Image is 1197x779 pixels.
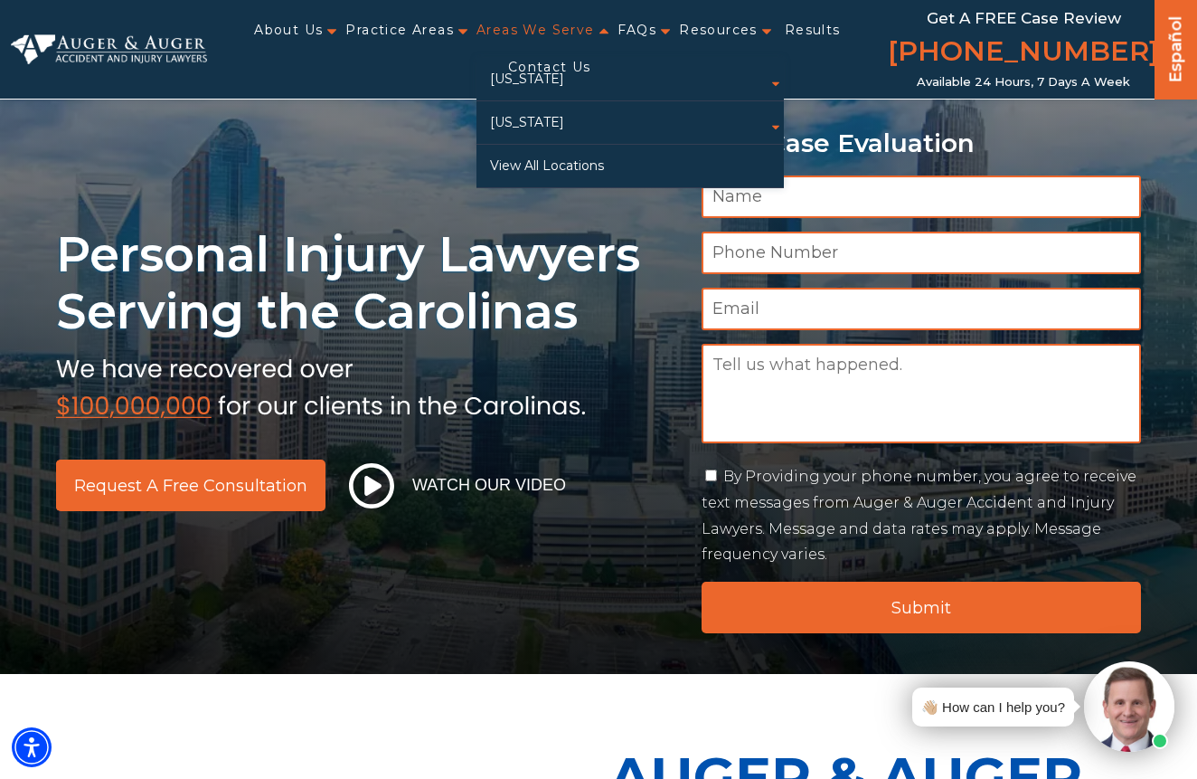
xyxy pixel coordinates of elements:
img: Auger & Auger Accident and Injury Lawyers Logo [11,34,207,64]
div: 👋🏼 How can I help you? [921,695,1065,719]
a: FAQs [617,12,657,49]
a: About Us [254,12,323,49]
span: Request a Free Consultation [74,478,307,494]
span: Get a FREE Case Review [927,9,1121,27]
button: Watch Our Video [344,462,571,509]
input: Submit [702,582,1141,633]
a: Resources [679,12,758,49]
a: Contact Us [508,49,591,86]
img: Intaker widget Avatar [1084,661,1174,752]
a: Areas We Serve [476,12,595,49]
span: Available 24 Hours, 7 Days a Week [917,75,1130,90]
h1: Personal Injury Lawyers Serving the Carolinas [56,226,680,341]
input: Email [702,288,1141,330]
input: Phone Number [702,232,1141,274]
a: Request a Free Consultation [56,460,325,511]
a: [US_STATE] [476,101,784,144]
a: Practice Areas [345,12,454,49]
input: Name [702,176,1141,218]
a: [US_STATE] [476,58,784,100]
a: View All Locations [476,145,784,187]
label: By Providing your phone number, you agree to receive text messages from Auger & Auger Accident an... [702,468,1136,563]
div: Accessibility Menu [12,727,52,767]
img: sub text [56,350,586,419]
a: [PHONE_NUMBER] [888,32,1159,75]
a: Results [785,12,841,49]
p: Free Case Evaluation [702,129,1141,157]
